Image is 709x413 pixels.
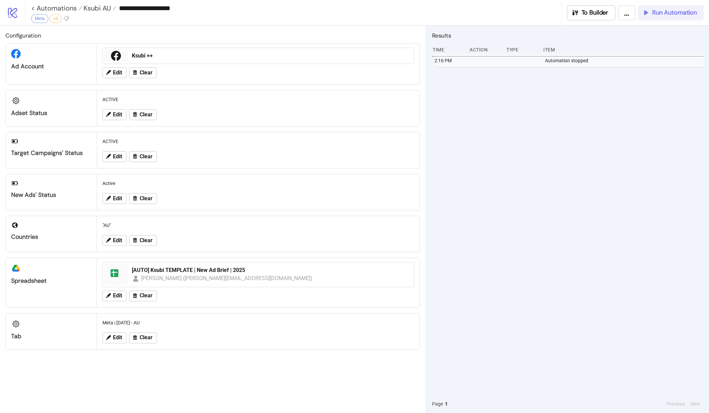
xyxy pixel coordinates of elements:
span: Edit [113,70,122,76]
button: Edit [102,109,126,120]
span: Clear [140,70,152,76]
button: Edit [102,235,126,246]
button: 1 [443,400,450,408]
button: Clear [129,332,157,343]
span: Run Automation [652,9,697,17]
span: To Builder [582,9,609,17]
button: Clear [129,235,157,246]
button: Clear [129,151,157,162]
button: Previous [665,400,687,408]
div: New Ads' Status [11,191,91,199]
div: Type [506,43,538,56]
span: Clear [140,154,152,160]
button: Clear [129,193,157,204]
button: Clear [129,109,157,120]
div: Target Campaigns' Status [11,149,91,157]
span: Edit [113,237,122,244]
button: Clear [129,67,157,78]
div: Tab [11,332,91,340]
button: ... [618,5,635,20]
div: Item [543,43,704,56]
div: Automation stopped [544,54,705,67]
button: Next [688,400,702,408]
span: Clear [140,293,152,299]
span: Clear [140,237,152,244]
span: Edit [113,196,122,202]
div: Meta | [DATE] - AU [100,316,417,329]
span: Edit [113,112,122,118]
button: Run Automation [638,5,704,20]
button: Edit [102,332,126,343]
div: ACTIVE [100,135,417,148]
h2: Results [432,31,704,40]
div: v5 [50,14,62,23]
div: Countries [11,233,91,241]
button: To Builder [567,5,616,20]
div: Adset Status [11,109,91,117]
div: Spreadsheet [11,277,91,285]
div: Active [100,177,417,190]
div: Action [469,43,501,56]
div: ACTIVE [100,93,417,106]
span: Edit [113,335,122,341]
div: "AU" [100,219,417,232]
span: Page [432,400,443,408]
span: Edit [113,154,122,160]
button: Edit [102,193,126,204]
button: Edit [102,151,126,162]
span: Clear [140,335,152,341]
div: 2:16 PM [434,54,466,67]
button: Edit [102,67,126,78]
span: Edit [113,293,122,299]
span: Clear [140,196,152,202]
a: < Automations [31,5,82,12]
div: Meta [31,14,48,23]
a: Ksubi AU [82,5,116,12]
div: [PERSON_NAME] ([PERSON_NAME][EMAIL_ADDRESS][DOMAIN_NAME]) [141,274,313,282]
div: [AUTO] Ksubi TEMPLATE | New Ad Brief | 2025 [132,267,410,274]
div: Ad Account [11,63,91,70]
button: Edit [102,291,126,301]
span: Ksubi AU [82,4,111,13]
span: Clear [140,112,152,118]
h2: Configuration [5,31,420,40]
div: Ksubi ++ [132,52,410,60]
div: Time [432,43,464,56]
button: Clear [129,291,157,301]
